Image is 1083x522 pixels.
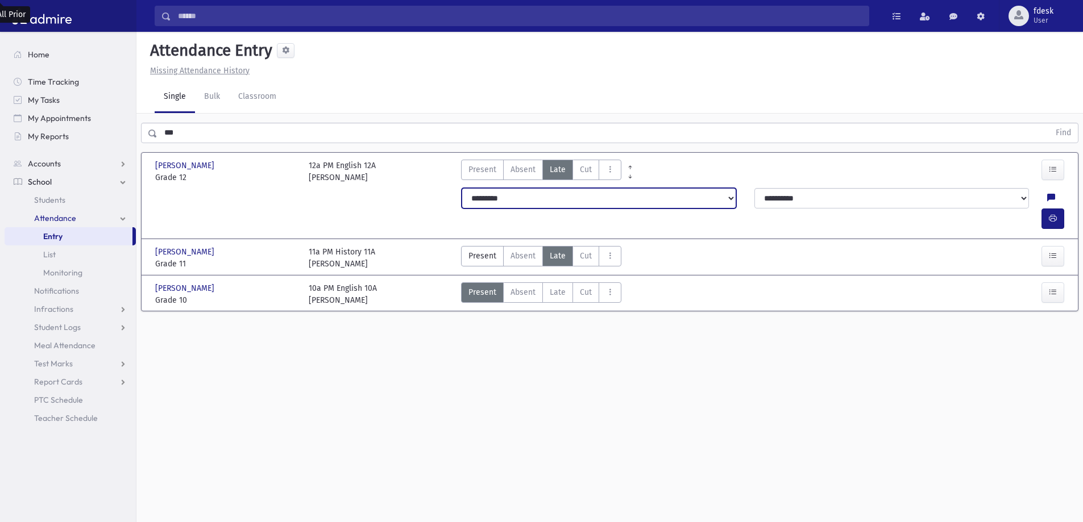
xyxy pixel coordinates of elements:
[511,250,536,262] span: Absent
[43,268,82,278] span: Monitoring
[550,286,566,298] span: Late
[580,250,592,262] span: Cut
[171,6,869,26] input: Search
[5,354,136,373] a: Test Marks
[5,391,136,409] a: PTC Schedule
[5,127,136,145] a: My Reports
[28,77,79,87] span: Time Tracking
[28,95,60,105] span: My Tasks
[468,286,496,298] span: Present
[461,160,621,183] div: AttTypes
[155,246,217,258] span: [PERSON_NAME]
[155,81,195,113] a: Single
[580,286,592,298] span: Cut
[34,213,76,223] span: Attendance
[155,258,297,270] span: Grade 11
[5,336,136,354] a: Meal Attendance
[511,286,536,298] span: Absent
[43,231,63,241] span: Entry
[28,158,61,169] span: Accounts
[309,246,375,270] div: 11a PM History 11A [PERSON_NAME]
[1034,7,1053,16] span: fdesk
[5,264,136,282] a: Monitoring
[550,164,566,176] span: Late
[34,413,98,423] span: Teacher Schedule
[34,304,73,314] span: Infractions
[34,340,96,350] span: Meal Attendance
[5,173,136,191] a: School
[5,245,136,264] a: List
[28,113,91,123] span: My Appointments
[550,250,566,262] span: Late
[5,73,136,91] a: Time Tracking
[34,322,81,332] span: Student Logs
[5,409,136,427] a: Teacher Schedule
[468,250,496,262] span: Present
[155,172,297,183] span: Grade 12
[28,131,69,141] span: My Reports
[580,164,592,176] span: Cut
[155,282,217,294] span: [PERSON_NAME]
[43,249,56,260] span: List
[1049,123,1078,143] button: Find
[5,227,132,245] a: Entry
[468,164,496,176] span: Present
[195,81,229,113] a: Bulk
[146,41,272,60] h5: Attendance Entry
[5,318,136,336] a: Student Logs
[229,81,285,113] a: Classroom
[5,154,136,173] a: Accounts
[461,246,621,270] div: AttTypes
[34,195,65,205] span: Students
[1034,16,1053,25] span: User
[146,66,250,76] a: Missing Attendance History
[5,373,136,391] a: Report Cards
[309,282,377,306] div: 10a PM English 10A [PERSON_NAME]
[34,377,82,387] span: Report Cards
[5,109,136,127] a: My Appointments
[5,300,136,318] a: Infractions
[28,49,49,60] span: Home
[34,395,83,405] span: PTC Schedule
[28,177,52,187] span: School
[5,282,136,300] a: Notifications
[461,282,621,306] div: AttTypes
[150,66,250,76] u: Missing Attendance History
[155,294,297,306] span: Grade 10
[5,45,136,64] a: Home
[34,286,79,296] span: Notifications
[34,358,73,369] span: Test Marks
[155,160,217,172] span: [PERSON_NAME]
[5,209,136,227] a: Attendance
[5,91,136,109] a: My Tasks
[511,164,536,176] span: Absent
[5,191,136,209] a: Students
[309,160,376,183] div: 12a PM English 12A [PERSON_NAME]
[9,5,74,27] img: AdmirePro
